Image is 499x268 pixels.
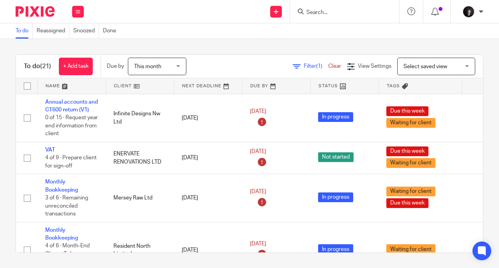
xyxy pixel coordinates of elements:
[318,244,353,254] span: In progress
[387,84,400,88] span: Tags
[45,99,98,113] a: Annual accounts and CT600 return (V1)
[386,187,435,196] span: Waiting for client
[24,62,51,71] h1: To do
[250,189,266,194] span: [DATE]
[318,192,353,202] span: In progress
[16,23,33,39] a: To do
[107,62,124,70] p: Due by
[306,9,376,16] input: Search
[174,94,242,142] td: [DATE]
[250,149,266,155] span: [DATE]
[106,174,174,222] td: Mersey Raw Ltd
[358,63,391,69] span: View Settings
[318,112,353,122] span: In progress
[304,63,328,69] span: Filter
[386,118,435,128] span: Waiting for client
[386,198,428,208] span: Due this week
[386,158,435,168] span: Waiting for client
[386,106,428,116] span: Due this week
[45,227,78,241] a: Monthly Bookkeeping
[45,195,88,217] span: 3 of 6 · Remaining unreconciled transactions
[16,6,55,17] img: Pixie
[103,23,120,39] a: Done
[134,64,161,69] span: This month
[174,142,242,174] td: [DATE]
[316,63,322,69] span: (1)
[59,58,93,75] a: + Add task
[37,23,69,39] a: Reassigned
[386,244,435,254] span: Waiting for client
[45,179,78,192] a: Monthly Bookkeeping
[45,155,97,169] span: 4 of 9 · Prepare client for sign-off
[250,109,266,115] span: [DATE]
[174,174,242,222] td: [DATE]
[73,23,99,39] a: Snoozed
[40,63,51,69] span: (21)
[45,147,55,153] a: VAT
[318,152,354,162] span: Not started
[386,146,428,156] span: Due this week
[403,64,447,69] span: Select saved view
[45,115,98,136] span: 0 of 15 · Request year end information from client
[250,241,266,247] span: [DATE]
[328,63,341,69] a: Clear
[106,142,174,174] td: ENERVATE RENOVATIONS LTD
[462,5,475,18] img: 455A2509.jpg
[106,94,174,142] td: Infinite Designs Nw Ltd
